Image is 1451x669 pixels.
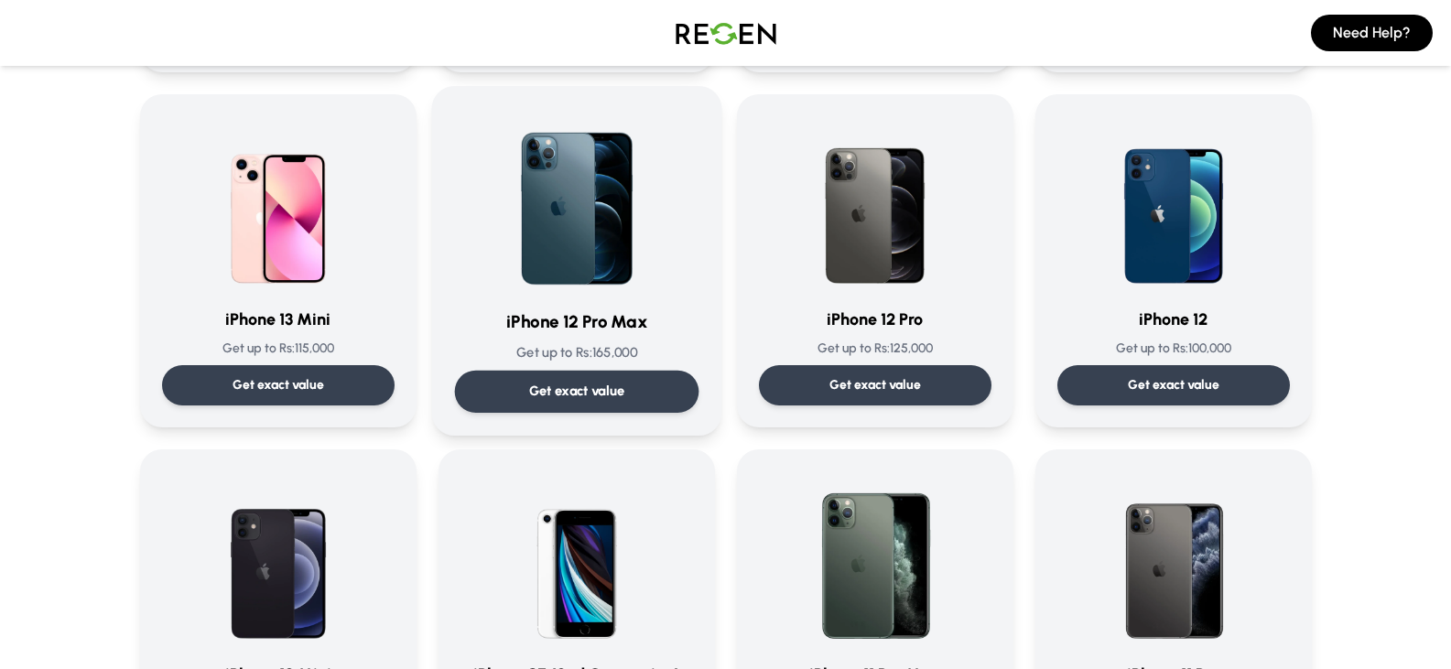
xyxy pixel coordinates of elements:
[454,309,698,336] h3: iPhone 12 Pro Max
[484,109,669,294] img: iPhone 12 Pro Max
[787,471,963,647] img: iPhone 11 Pro Max
[829,376,921,394] p: Get exact value
[190,116,366,292] img: iPhone 13 Mini
[1057,307,1290,332] h3: iPhone 12
[1057,340,1290,358] p: Get up to Rs: 100,000
[454,343,698,362] p: Get up to Rs: 165,000
[528,382,624,401] p: Get exact value
[787,116,963,292] img: iPhone 12 Pro
[1128,376,1219,394] p: Get exact value
[489,471,665,647] img: iPhone SE (2nd Generation)
[162,307,395,332] h3: iPhone 13 Mini
[662,7,790,59] img: Logo
[759,307,991,332] h3: iPhone 12 Pro
[1086,471,1262,647] img: iPhone 11 Pro
[162,340,395,358] p: Get up to Rs: 115,000
[1311,15,1433,51] button: Need Help?
[190,471,366,647] img: iPhone 12 Mini
[233,376,324,394] p: Get exact value
[759,340,991,358] p: Get up to Rs: 125,000
[1086,116,1262,292] img: iPhone 12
